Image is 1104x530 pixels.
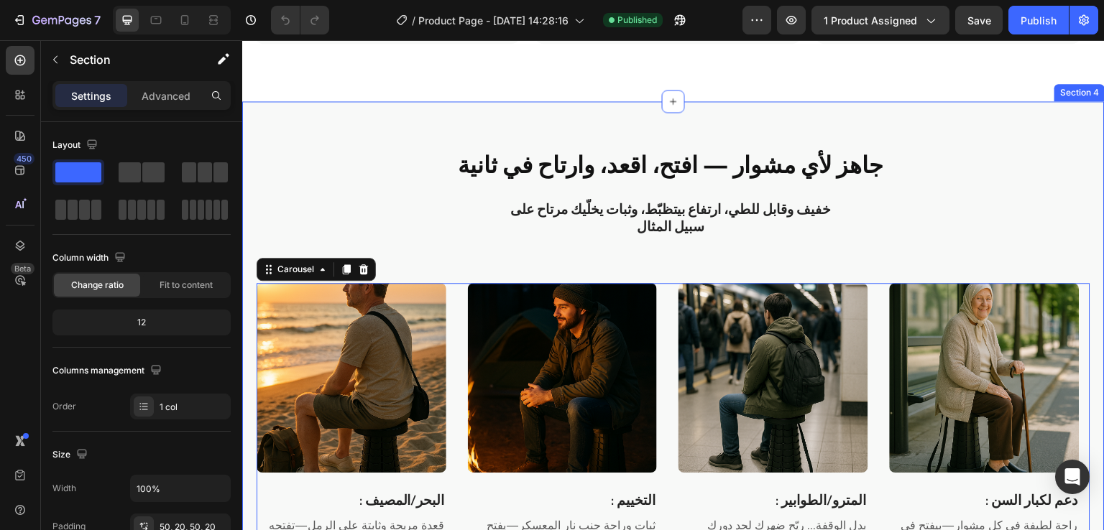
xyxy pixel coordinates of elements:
[71,279,124,292] span: Change ratio
[52,445,91,465] div: Size
[257,160,601,195] p: خفيف وقابل للطي، ارتفاع بيتظبّط، وثبات يخلّيك مرتاح على سبيل المثال
[438,451,625,469] p: : المترو/الطوابير
[648,243,837,432] img: gempages_580737055097619374-4f1b7ae9-519d-4562-afa0-8d737666a2f8.png
[131,475,230,501] input: Auto
[649,451,836,469] p: : دعم لكبار السن
[227,478,414,508] p: ثبات وراحة جنب نار المعسكر—يفتح ويتقفل في ثانية
[1021,13,1057,28] div: Publish
[436,243,626,432] img: gempages_580737055097619374-829c0a0f-db11-4f4b-bb34-7fcc794ce561.png
[160,279,213,292] span: Fit to content
[16,478,203,508] p: قعدة مريحة وثابتة على الرمل—تفتحه في ثانية وتظبّط ارتفاعه على مزاجك
[55,312,228,333] div: 12
[52,248,129,268] div: Column width
[16,451,203,469] p: : البحر/المصيف
[14,243,204,432] img: gempages_580737055097619374-5a08469a-66fc-4734-8a69-1a5bdd8cdc13.png
[242,40,1104,530] iframe: Design area
[32,223,75,236] div: Carousel
[1055,460,1090,494] div: Open Intercom Messenger
[824,13,917,28] span: 1 product assigned
[52,482,76,495] div: Width
[967,14,991,27] span: Save
[271,6,329,34] div: Undo/Redo
[412,13,415,28] span: /
[6,6,107,34] button: 7
[160,401,227,414] div: 1 col
[955,6,1003,34] button: Save
[649,478,836,508] p: راحة لطيفة في كل مشوار—بيفتح في ثانية، خفيف بالحمل
[94,11,101,29] p: 7
[438,478,625,508] p: بدل الوقفة… ريّح ضهرك لحد دورك اعملي صوره للنقطه دي
[142,88,190,103] p: Advanced
[815,46,860,59] div: Section 4
[1008,6,1069,34] button: Publish
[71,88,111,103] p: Settings
[14,153,34,164] div: 450
[418,13,569,28] span: Product Page - [DATE] 14:28:16
[617,14,657,27] span: Published
[52,400,76,413] div: Order
[226,243,415,432] img: gempages_580737055097619374-1ab68ee7-a032-43ba-ac91-1223dbf938ab.png
[811,6,949,34] button: 1 product assigned
[227,451,414,469] p: : التخييم
[52,361,165,381] div: Columns management
[52,136,101,155] div: Layout
[70,51,188,68] p: Section
[11,263,34,274] div: Beta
